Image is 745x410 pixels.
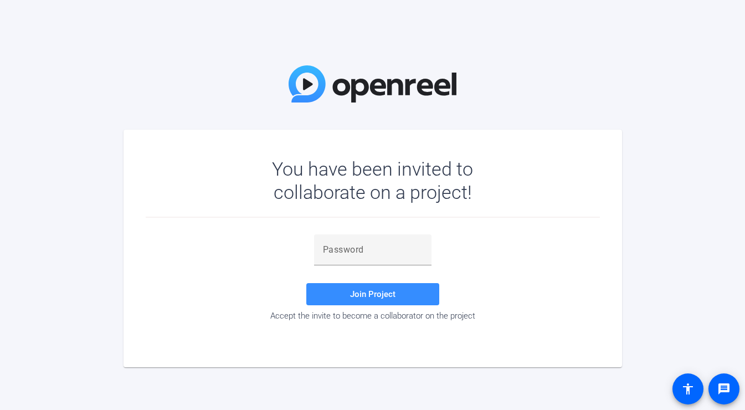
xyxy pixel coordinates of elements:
[350,289,395,299] span: Join Project
[717,382,731,396] mat-icon: message
[323,243,423,257] input: Password
[306,283,439,305] button: Join Project
[240,157,505,204] div: You have been invited to collaborate on a project!
[146,311,600,321] div: Accept the invite to become a collaborator on the project
[681,382,695,396] mat-icon: accessibility
[289,65,457,102] img: OpenReel Logo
